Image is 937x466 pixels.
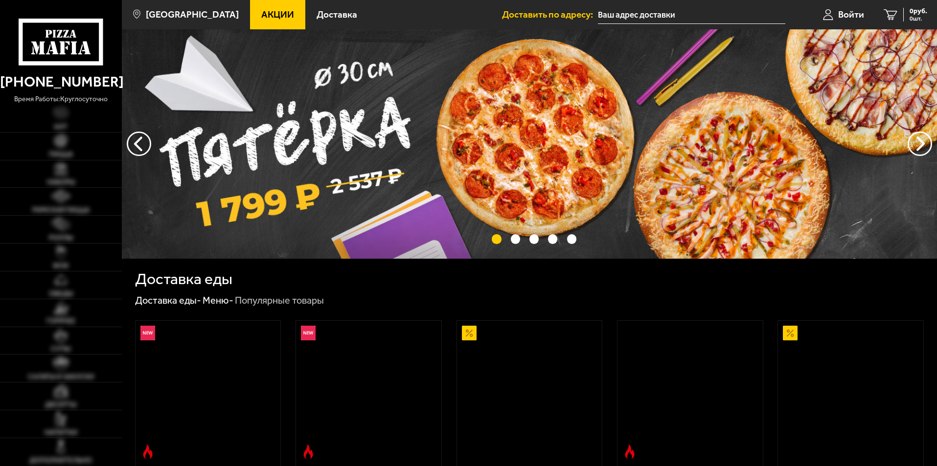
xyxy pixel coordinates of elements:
input: Ваш адрес доставки [598,6,785,24]
img: Острое блюдо [301,444,316,459]
img: Новинка [301,326,316,340]
button: точки переключения [511,234,520,244]
span: Десерты [45,401,76,408]
img: Новинка [140,326,155,340]
span: 0 руб. [910,8,927,15]
span: Римская пицца [32,207,90,214]
img: Острое блюдо [622,444,637,459]
span: Войти [838,10,864,19]
span: Обеды [49,290,73,297]
button: точки переключения [492,234,501,244]
span: [GEOGRAPHIC_DATA] [146,10,239,19]
span: Напитки [45,429,77,436]
span: Хит [54,124,68,131]
span: Доставка [317,10,357,19]
a: Доставка еды- [135,294,201,306]
a: АкционныйАль-Шам 25 см (тонкое тесто) [457,321,602,464]
span: Супы [51,346,70,353]
a: НовинкаОстрое блюдоРимская с мясным ассорти [296,321,441,464]
span: Дополнительно [29,457,92,464]
span: Роллы [49,235,73,242]
button: предыдущий [908,132,932,156]
h1: Доставка еды [135,271,232,287]
button: точки переключения [548,234,557,244]
img: Акционный [783,326,798,340]
span: Наборы [47,179,75,186]
span: 0 шт. [910,16,927,22]
button: точки переключения [567,234,576,244]
span: Горячее [46,318,75,325]
a: Острое блюдоБиф чили 25 см (толстое с сыром) [617,321,763,464]
a: НовинкаОстрое блюдоРимская с креветками [136,321,281,464]
button: точки переключения [529,234,539,244]
a: АкционныйПепперони 25 см (толстое с сыром) [778,321,923,464]
button: следующий [127,132,151,156]
span: Салаты и закуски [28,374,94,380]
span: Акции [261,10,294,19]
span: Пицца [49,151,73,158]
div: Популярные товары [235,294,324,307]
span: WOK [53,263,69,269]
img: Акционный [462,326,477,340]
img: Острое блюдо [140,444,155,459]
a: Меню- [203,294,233,306]
span: Доставить по адресу: [502,10,598,19]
